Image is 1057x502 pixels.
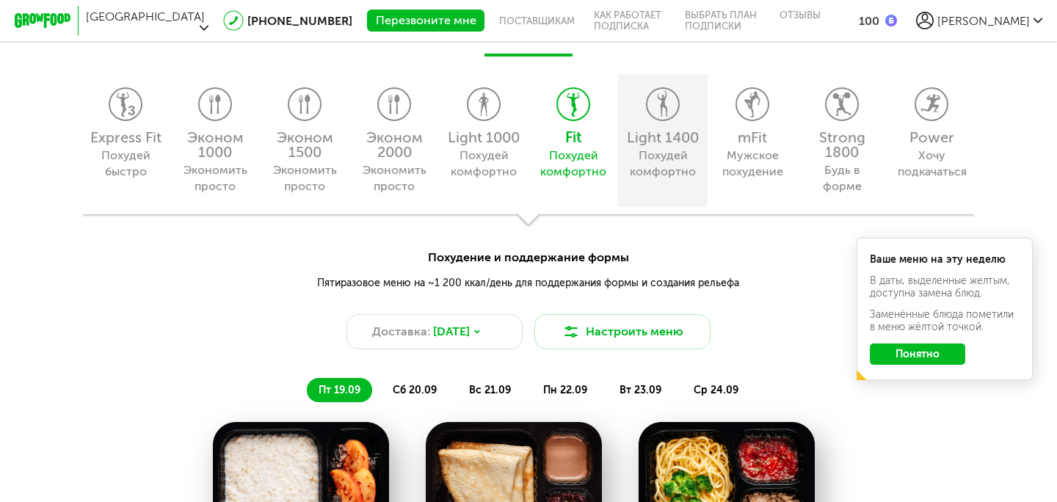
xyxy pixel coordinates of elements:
div: Strong 1800 [804,130,879,159]
div: Эконом 1000 [178,130,253,159]
div: Будь в форме [808,162,875,194]
img: bonus_b.cdccf46.png [885,15,897,26]
div: Мужское похудение [719,148,785,180]
span: вс 21.09 [469,384,511,396]
span: вт 23.09 [620,384,661,396]
div: Заменённые блюда пометили в меню жёлтой точкой. [870,308,1020,333]
span: пн 22.09 [543,384,587,396]
div: Экономить просто [360,162,427,194]
div: Хочу подкачаться [898,148,965,180]
div: Ваше меню на эту неделю [870,253,1020,266]
span: [PERSON_NAME] [937,14,1030,28]
div: Express Fit [88,130,163,145]
div: Light 1400 [625,130,700,145]
span: пт 19.09 [319,384,360,396]
div: Похудей комфортно [629,148,696,180]
a: [PHONE_NUMBER] [247,14,352,28]
button: Перезвоните мне [367,10,484,32]
div: Эконом 1500 [267,130,342,159]
span: сб 20.09 [393,384,437,396]
span: ср 24.09 [694,384,738,396]
div: Пятиразовое меню на ~1 200 ккал/день для поддержания формы и создания рельефа [201,275,857,291]
div: Похудей быстро [92,148,159,180]
img: shadow-triangle.0b0aa4a.svg [515,214,542,231]
span: [GEOGRAPHIC_DATA] [86,10,205,23]
div: Экономить просто [271,162,338,194]
button: Настроить меню [534,314,711,349]
div: Экономить просто [181,162,248,194]
div: В даты, выделенные желтым, доступна замена блюд. [870,274,1020,299]
div: Эконом 2000 [357,130,432,159]
button: Понятно [870,343,965,365]
div: Похудей комфортно [450,148,517,180]
span: [DATE] [433,323,470,341]
div: 100 [859,14,879,28]
div: Power [894,130,969,145]
div: Похудей комфортно [540,148,606,180]
div: Fit [536,130,611,145]
div: mFit [715,130,790,145]
div: Light 1000 [446,130,521,145]
span: Доставка: [372,323,430,341]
